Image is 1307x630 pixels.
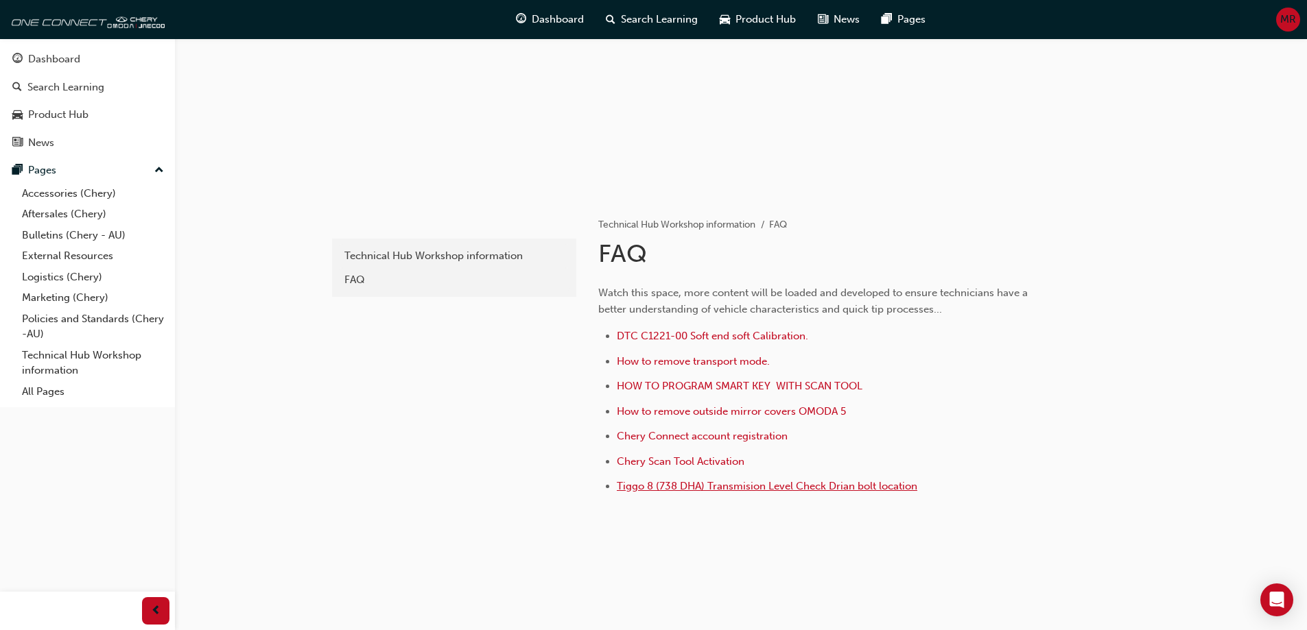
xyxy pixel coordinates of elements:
a: news-iconNews [807,5,871,34]
a: search-iconSearch Learning [595,5,709,34]
a: guage-iconDashboard [505,5,595,34]
button: Pages [5,158,169,183]
button: MR [1276,8,1300,32]
a: Marketing (Chery) [16,287,169,308]
a: FAQ [338,268,571,292]
span: guage-icon [516,11,526,28]
span: car-icon [12,109,23,121]
a: All Pages [16,381,169,402]
span: prev-icon [151,603,161,620]
div: Technical Hub Workshop information [344,248,564,264]
span: Search Learning [621,12,698,27]
h1: FAQ [598,239,1048,269]
div: Product Hub [28,107,89,123]
a: Chery Scan Tool Activation [617,455,747,468]
span: Product Hub [735,12,796,27]
span: news-icon [12,137,23,149]
a: Technical Hub Workshop information [598,219,755,230]
a: Technical Hub Workshop information [338,244,571,268]
a: HOW TO PROGRAM SMART KEY WITH SCAN TOOL [617,380,862,392]
a: pages-iconPages [871,5,937,34]
div: Dashboard [28,51,80,67]
div: Open Intercom Messenger [1260,583,1293,616]
div: News [28,135,54,151]
div: Search Learning [27,80,104,95]
span: news-icon [818,11,828,28]
a: Dashboard [5,47,169,72]
a: Chery Connect account registration [617,430,788,442]
a: Product Hub [5,102,169,128]
a: Accessories (Chery) [16,183,169,204]
span: car-icon [720,11,730,28]
a: Tiggo 8 (738 DHA) Transmision Level Check Drian bolt location [617,480,917,492]
a: How to remove outside mirror covers OMODA 5 [617,405,846,417]
a: How to remove transport mode. [617,355,770,367]
a: News [5,130,169,156]
span: Dashboard [532,12,584,27]
a: Search Learning [5,75,169,100]
div: FAQ [344,272,564,288]
a: Logistics (Chery) [16,267,169,288]
a: Policies and Standards (Chery -AU) [16,308,169,345]
span: search-icon [606,11,615,28]
li: FAQ [769,217,787,233]
span: News [834,12,860,27]
span: up-icon [154,162,164,180]
button: DashboardSearch LearningProduct HubNews [5,44,169,158]
span: pages-icon [882,11,892,28]
a: Bulletins (Chery - AU) [16,225,169,246]
span: MR [1280,12,1296,27]
span: pages-icon [12,165,23,177]
div: Pages [28,162,56,178]
a: DTC C1221-00 Soft end soft Calibration. [617,330,808,342]
a: car-iconProduct Hub [709,5,807,34]
span: search-icon [12,82,22,94]
span: Pages [897,12,926,27]
a: External Resources [16,245,169,267]
a: Technical Hub Workshop information [16,345,169,381]
img: oneconnect [7,5,165,33]
a: Aftersales (Chery) [16,204,169,225]
span: guage-icon [12,53,23,66]
span: Watch this space, more content will be loaded and developed to ensure technicians have a better u... [598,287,1031,315]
